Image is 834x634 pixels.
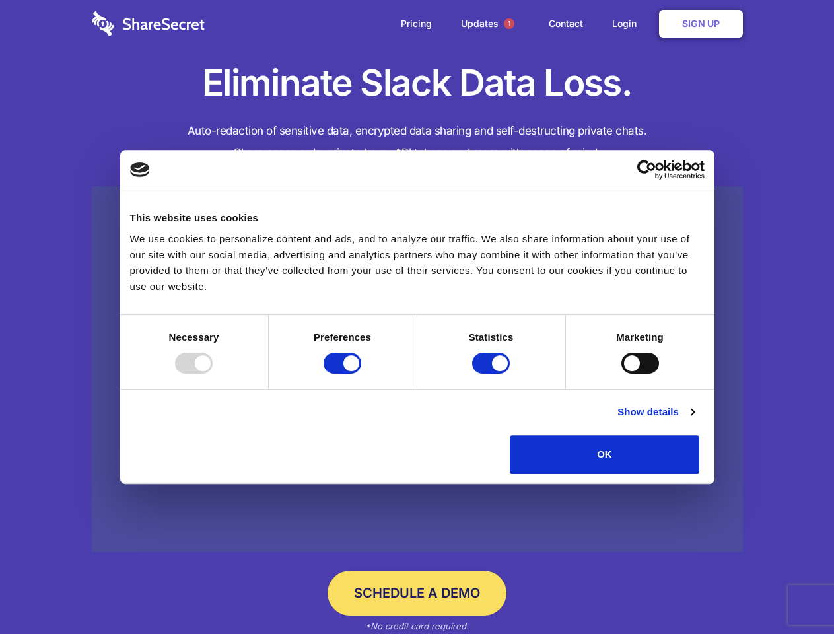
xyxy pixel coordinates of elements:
a: Schedule a Demo [328,571,506,616]
div: We use cookies to personalize content and ads, and to analyze our traffic. We also share informat... [130,231,705,295]
strong: Statistics [469,332,514,343]
h4: Auto-redaction of sensitive data, encrypted data sharing and self-destructing private chats. Shar... [92,120,743,164]
button: OK [510,435,699,474]
a: Sign Up [659,10,743,38]
a: Wistia video thumbnail [92,186,743,553]
strong: Necessary [169,332,219,343]
strong: Preferences [314,332,371,343]
h1: Eliminate Slack Data Loss. [92,59,743,107]
span: 1 [504,18,514,29]
div: This website uses cookies [130,210,705,226]
a: Usercentrics Cookiebot - opens in a new window [589,160,705,180]
strong: Marketing [616,332,664,343]
a: Contact [536,3,596,44]
a: Show details [617,404,694,420]
img: logo [130,162,150,177]
a: Login [599,3,656,44]
a: Pricing [388,3,445,44]
img: logo-wordmark-white-trans-d4663122ce5f474addd5e946df7df03e33cb6a1c49d2221995e7729f52c070b2.svg [92,11,205,36]
em: *No credit card required. [365,621,469,631]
